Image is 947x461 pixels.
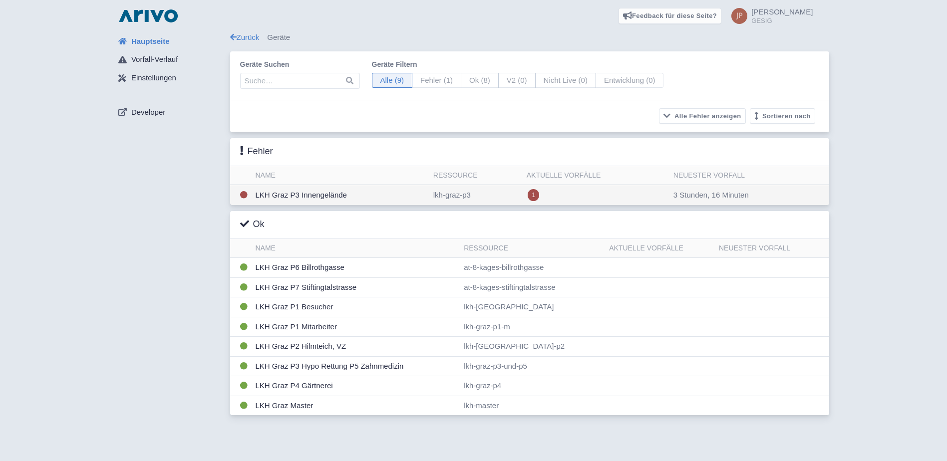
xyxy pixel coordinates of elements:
td: lkh-graz-p4 [460,376,605,396]
span: Developer [131,107,165,118]
img: logo [116,8,180,24]
td: LKH Graz P3 Hypo Rettung P5 Zahnmedizin [252,356,460,376]
span: Fehler (1) [412,73,461,88]
td: lkh-graz-p1-m [460,317,605,337]
span: [PERSON_NAME] [751,7,813,16]
td: at-8-kages-stiftingtalstrasse [460,277,605,297]
span: Nicht Live (0) [535,73,596,88]
div: Geräte [230,32,829,43]
td: lkh-graz-p3 [429,185,523,206]
th: Neuester Vorfall [669,166,829,185]
label: Geräte filtern [372,59,664,70]
td: LKH Graz P1 Mitarbeiter [252,317,460,337]
span: V2 (0) [498,73,536,88]
a: Einstellungen [110,69,230,88]
h3: Fehler [240,146,273,157]
span: 3 Stunden, 16 Minuten [673,191,749,199]
th: Neuester Vorfall [715,239,829,258]
a: [PERSON_NAME] GESIG [725,8,813,24]
td: lkh-[GEOGRAPHIC_DATA]-p2 [460,337,605,357]
td: at-8-kages-billrothgasse [460,258,605,278]
span: Vorfall-Verlauf [131,54,178,65]
td: LKH Graz P2 Hilmteich, VZ [252,337,460,357]
a: Zurück [230,33,260,41]
span: Alle (9) [372,73,413,88]
span: 1 [528,189,539,201]
th: Ressource [429,166,523,185]
th: Aktuelle Vorfälle [605,239,715,258]
label: Geräte suchen [240,59,360,70]
td: lkh-[GEOGRAPHIC_DATA] [460,297,605,317]
td: LKH Graz P7 Stiftingtalstrasse [252,277,460,297]
td: LKH Graz P3 Innengelände [252,185,429,206]
span: Einstellungen [131,72,176,84]
th: Name [252,166,429,185]
small: GESIG [751,17,813,24]
button: Alle Fehler anzeigen [659,108,746,124]
th: Ressource [460,239,605,258]
td: lkh-graz-p3-und-p5 [460,356,605,376]
input: Suche… [240,73,360,89]
th: Name [252,239,460,258]
td: LKH Graz P1 Besucher [252,297,460,317]
td: LKH Graz P4 Gärtnerei [252,376,460,396]
td: LKH Graz P6 Billrothgasse [252,258,460,278]
a: Developer [110,103,230,122]
th: Aktuelle Vorfälle [523,166,669,185]
h3: Ok [240,219,265,230]
td: lkh-master [460,396,605,415]
span: Hauptseite [131,36,170,47]
a: Feedback für diese Seite? [619,8,722,24]
a: Hauptseite [110,32,230,51]
span: Ok (8) [461,73,499,88]
td: LKH Graz Master [252,396,460,415]
button: Sortieren nach [750,108,815,124]
span: Entwicklung (0) [596,73,664,88]
a: Vorfall-Verlauf [110,50,230,69]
